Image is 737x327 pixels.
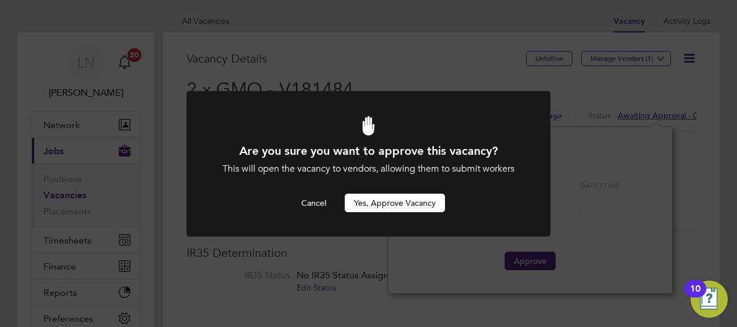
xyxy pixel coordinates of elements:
[345,194,445,212] button: Yes, Approve Vacancy
[292,194,335,212] button: Cancel
[222,163,515,175] span: This will open the vacancy to vendors, allowing them to submit workers
[218,143,519,158] h1: Are you sure you want to approve this vacancy?
[690,289,700,304] div: 10
[691,281,728,318] button: Open Resource Center, 10 new notifications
